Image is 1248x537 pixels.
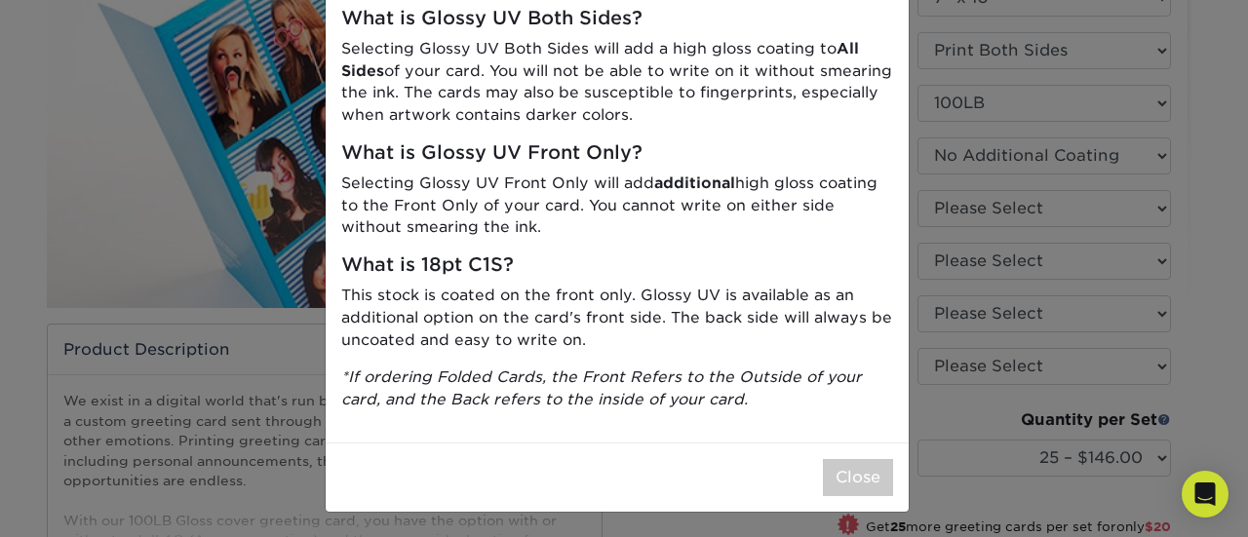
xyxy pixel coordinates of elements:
div: Open Intercom Messenger [1182,471,1228,518]
strong: All Sides [341,39,859,80]
strong: additional [654,173,735,192]
h5: What is Glossy UV Both Sides? [341,8,893,30]
button: Close [823,459,893,496]
i: *If ordering Folded Cards, the Front Refers to the Outside of your card, and the Back refers to t... [341,367,862,408]
h5: What is Glossy UV Front Only? [341,142,893,165]
p: This stock is coated on the front only. Glossy UV is available as an additional option on the car... [341,285,893,351]
h5: What is 18pt C1S? [341,254,893,277]
p: Selecting Glossy UV Both Sides will add a high gloss coating to of your card. You will not be abl... [341,38,893,127]
p: Selecting Glossy UV Front Only will add high gloss coating to the Front Only of your card. You ca... [341,173,893,239]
